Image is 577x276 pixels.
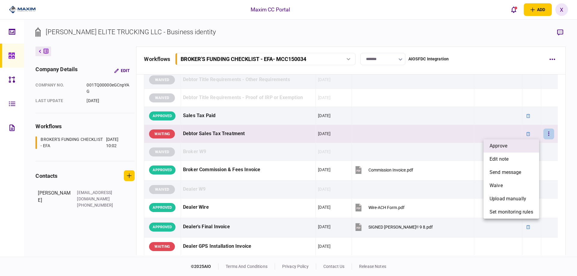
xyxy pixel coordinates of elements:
span: set monitoring rules [490,208,533,216]
span: edit note [490,156,508,163]
span: approve [490,142,507,150]
span: send message [490,169,521,176]
span: upload manually [490,195,526,202]
span: waive [490,182,503,189]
